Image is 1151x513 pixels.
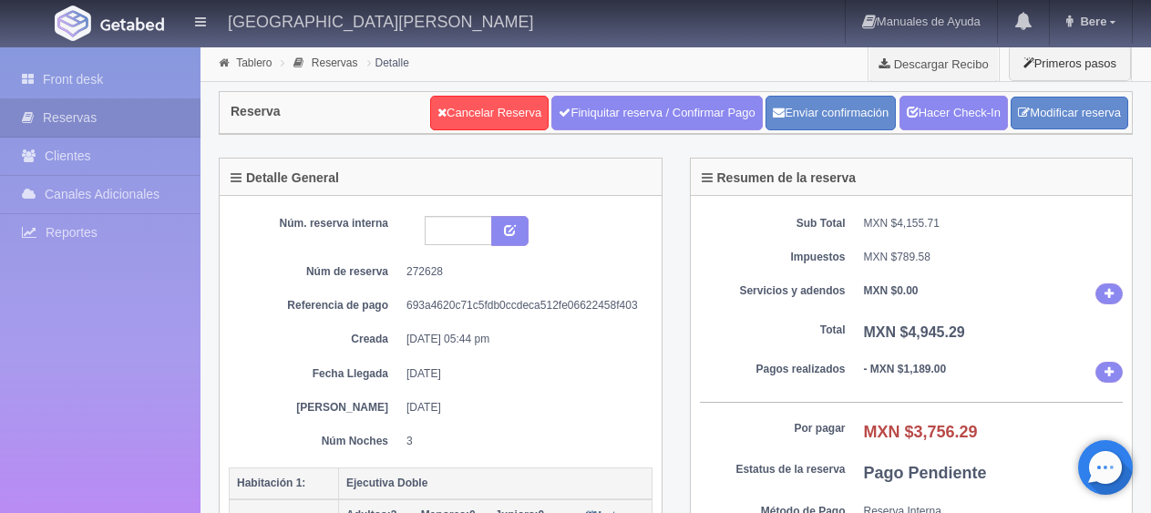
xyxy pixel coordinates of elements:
dd: MXN $4,155.71 [864,216,1124,231]
b: MXN $4,945.29 [864,324,965,340]
dt: Estatus de la reserva [700,462,846,477]
dd: [DATE] 05:44 pm [406,332,639,347]
dt: Fecha Llegada [242,366,388,382]
dt: Núm de reserva [242,264,388,280]
dt: Servicios y adendos [700,283,846,299]
h4: Detalle General [231,171,339,185]
img: Getabed [55,5,91,41]
dt: Total [700,323,846,338]
dd: 693a4620c71c5fdb0ccdeca512fe06622458f403 [406,298,639,313]
span: Bere [1075,15,1106,28]
dd: [DATE] [406,400,639,416]
b: - MXN $1,189.00 [864,363,947,375]
dt: Por pagar [700,421,846,436]
dd: 272628 [406,264,639,280]
b: MXN $3,756.29 [864,423,978,441]
dt: [PERSON_NAME] [242,400,388,416]
dt: Sub Total [700,216,846,231]
img: Getabed [100,17,164,31]
li: Detalle [363,54,414,71]
h4: [GEOGRAPHIC_DATA][PERSON_NAME] [228,9,533,32]
a: Reservas [312,56,358,69]
dd: [DATE] [406,366,639,382]
dt: Núm. reserva interna [242,216,388,231]
h4: Resumen de la reserva [702,171,857,185]
b: Habitación 1: [237,477,305,489]
b: Pago Pendiente [864,464,987,482]
a: Cancelar Reserva [430,96,549,130]
dt: Pagos realizados [700,362,846,377]
dt: Impuestos [700,250,846,265]
dt: Referencia de pago [242,298,388,313]
dd: MXN $789.58 [864,250,1124,265]
a: Tablero [236,56,272,69]
dt: Núm Noches [242,434,388,449]
a: Modificar reserva [1011,97,1128,130]
a: Hacer Check-In [899,96,1008,130]
h4: Reserva [231,105,281,118]
th: Ejecutiva Doble [339,467,653,499]
button: Enviar confirmación [766,96,896,130]
a: Descargar Recibo [868,46,999,82]
dd: 3 [406,434,639,449]
a: Finiquitar reserva / Confirmar Pago [551,96,762,130]
button: Primeros pasos [1009,46,1131,81]
b: MXN $0.00 [864,284,919,297]
dt: Creada [242,332,388,347]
